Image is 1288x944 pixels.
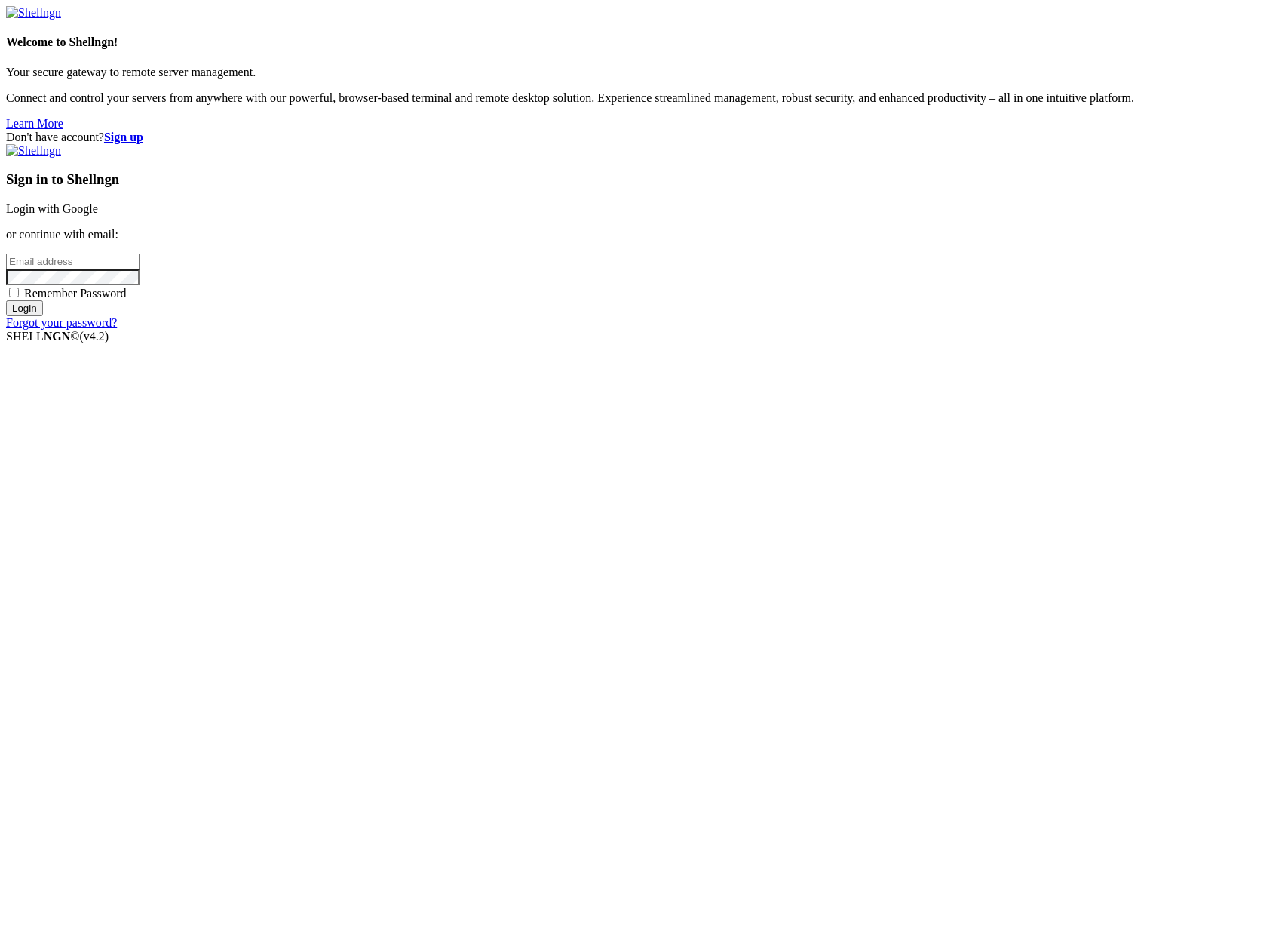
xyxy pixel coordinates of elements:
a: Sign up [104,131,143,143]
a: Learn More [6,117,63,130]
input: Email address [6,254,140,269]
h3: Sign in to Shellngn [6,171,1282,188]
span: SHELL © [6,330,109,343]
h4: Welcome to Shellngn! [6,35,1282,49]
b: NGN [44,330,71,343]
p: Your secure gateway to remote server management. [6,66,1282,79]
a: Forgot your password? [6,316,117,329]
p: or continue with email: [6,228,1282,241]
input: Login [6,300,43,316]
a: Login with Google [6,202,98,215]
img: Shellngn [6,144,61,158]
p: Connect and control your servers from anywhere with our powerful, browser-based terminal and remo... [6,91,1282,105]
span: 4.2.0 [80,330,109,343]
input: Remember Password [9,288,19,297]
span: Remember Password [24,287,127,300]
img: Shellngn [6,6,61,20]
div: Don't have account? [6,131,1282,144]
